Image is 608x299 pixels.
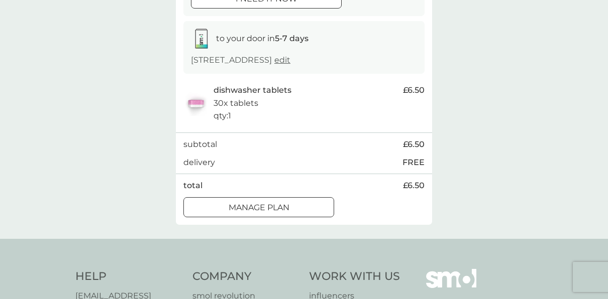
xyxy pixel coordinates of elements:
a: edit [274,55,290,65]
button: Manage plan [183,197,334,217]
p: subtotal [183,138,217,151]
h4: Company [192,269,299,284]
p: qty : 1 [214,109,231,122]
p: Manage plan [229,201,289,214]
p: delivery [183,156,215,169]
p: 30x tablets [214,97,258,110]
p: total [183,179,202,192]
h4: Help [75,269,182,284]
span: to your door in [216,34,309,43]
span: £6.50 [403,84,425,97]
h4: Work With Us [309,269,400,284]
span: £6.50 [403,179,425,192]
p: [STREET_ADDRESS] [191,54,290,67]
span: £6.50 [403,138,425,151]
p: FREE [402,156,425,169]
strong: 5-7 days [275,34,309,43]
p: dishwasher tablets [214,84,291,97]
